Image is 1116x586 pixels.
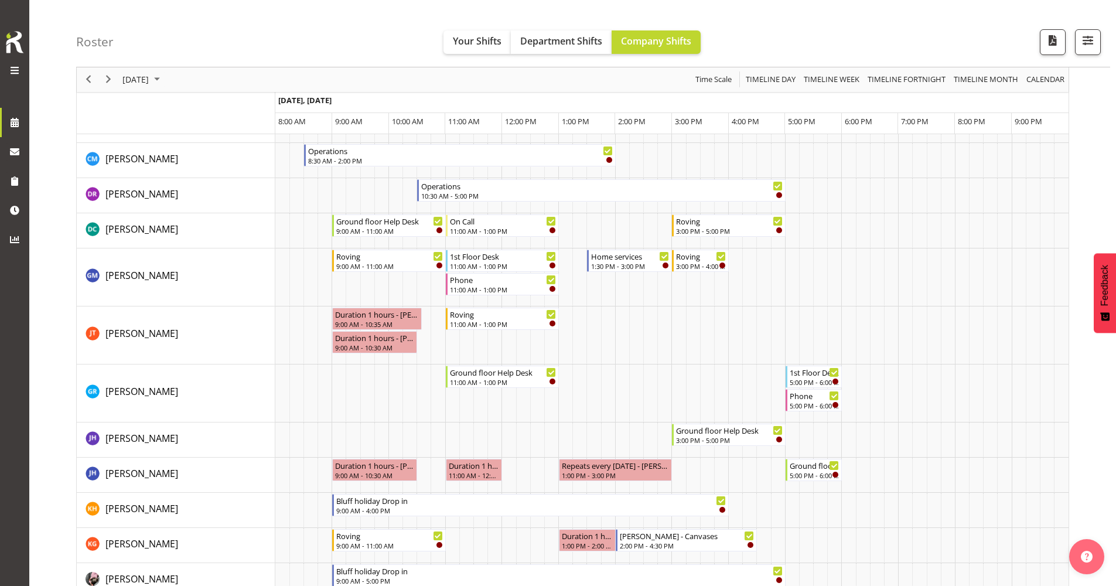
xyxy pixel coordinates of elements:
[958,116,985,127] span: 8:00 PM
[308,145,613,156] div: Operations
[105,326,178,340] a: [PERSON_NAME]
[618,116,646,127] span: 2:00 PM
[786,366,842,388] div: Grace Roscoe-Squires"s event - 1st Floor Desk Begin From Wednesday, September 24, 2025 at 5:00:00...
[101,73,117,87] button: Next
[332,459,417,481] div: Jillian Hunter"s event - Duration 1 hours - Jillian Hunter Begin From Wednesday, September 24, 20...
[336,250,442,262] div: Roving
[1040,29,1066,55] button: Download a PDF of the roster for the current day
[77,364,275,423] td: Grace Roscoe-Squires resource
[676,250,726,262] div: Roving
[105,431,178,445] a: [PERSON_NAME]
[450,250,556,262] div: 1st Floor Desk
[1025,73,1066,87] span: calendar
[77,423,275,458] td: Jill Harpur resource
[505,116,537,127] span: 12:00 PM
[450,274,556,285] div: Phone
[450,215,556,227] div: On Call
[676,424,782,436] div: Ground floor Help Desk
[336,565,783,577] div: Bluff holiday Drop in
[336,576,783,585] div: 9:00 AM - 5:00 PM
[304,144,616,166] div: Cindy Mulrooney"s event - Operations Begin From Wednesday, September 24, 2025 at 8:30:00 AM GMT+1...
[81,73,97,87] button: Previous
[121,73,150,87] span: [DATE]
[845,116,872,127] span: 6:00 PM
[803,73,861,87] span: Timeline Week
[332,250,445,272] div: Gabriel McKay Smith"s event - Roving Begin From Wednesday, September 24, 2025 at 9:00:00 AM GMT+1...
[1025,73,1067,87] button: Month
[278,95,332,105] span: [DATE], [DATE]
[105,537,178,550] span: [PERSON_NAME]
[790,459,839,471] div: Ground floor Help Desk
[448,116,480,127] span: 11:00 AM
[77,178,275,213] td: Debra Robinson resource
[591,250,669,262] div: Home services
[450,226,556,236] div: 11:00 AM - 1:00 PM
[105,467,178,480] span: [PERSON_NAME]
[802,73,862,87] button: Timeline Week
[1075,29,1101,55] button: Filter Shifts
[450,308,556,320] div: Roving
[562,541,613,550] div: 1:00 PM - 2:00 PM
[105,502,178,516] a: [PERSON_NAME]
[620,530,755,541] div: [PERSON_NAME] - Canvases
[786,389,842,411] div: Grace Roscoe-Squires"s event - Phone Begin From Wednesday, September 24, 2025 at 5:00:00 PM GMT+1...
[672,250,729,272] div: Gabriel McKay Smith"s event - Roving Begin From Wednesday, September 24, 2025 at 3:00:00 PM GMT+1...
[105,572,178,586] a: [PERSON_NAME]
[105,327,178,340] span: [PERSON_NAME]
[335,459,414,471] div: Duration 1 hours - [PERSON_NAME]
[866,73,947,87] span: Timeline Fortnight
[449,471,500,480] div: 11:00 AM - 12:00 PM
[336,541,442,550] div: 9:00 AM - 11:00 AM
[77,248,275,306] td: Gabriel McKay Smith resource
[417,179,785,202] div: Debra Robinson"s event - Operations Begin From Wednesday, September 24, 2025 at 10:30:00 AM GMT+1...
[77,528,275,563] td: Katie Greene resource
[105,268,178,282] a: [PERSON_NAME]
[953,73,1019,87] span: Timeline Month
[77,493,275,528] td: Kaela Harley resource
[694,73,733,87] span: Time Scale
[866,73,948,87] button: Fortnight
[332,529,445,551] div: Katie Greene"s event - Roving Begin From Wednesday, September 24, 2025 at 9:00:00 AM GMT+12:00 En...
[278,116,306,127] span: 8:00 AM
[392,116,424,127] span: 10:00 AM
[77,213,275,248] td: Donald Cunningham resource
[105,269,178,282] span: [PERSON_NAME]
[336,495,726,506] div: Bluff holiday Drop in
[1081,551,1093,563] img: help-xxl-2.png
[105,152,178,165] span: [PERSON_NAME]
[446,250,559,272] div: Gabriel McKay Smith"s event - 1st Floor Desk Begin From Wednesday, September 24, 2025 at 11:00:00...
[1094,253,1116,333] button: Feedback - Show survey
[1100,265,1110,306] span: Feedback
[332,494,729,516] div: Kaela Harley"s event - Bluff holiday Drop in Begin From Wednesday, September 24, 2025 at 9:00:00 ...
[105,502,178,515] span: [PERSON_NAME]
[450,366,556,378] div: Ground floor Help Desk
[335,319,419,329] div: 9:00 AM - 10:35 AM
[446,459,503,481] div: Jillian Hunter"s event - Duration 1 hours - Jillian Hunter Begin From Wednesday, September 24, 20...
[612,30,701,54] button: Company Shifts
[562,116,589,127] span: 1:00 PM
[676,435,782,445] div: 3:00 PM - 5:00 PM
[446,273,559,295] div: Gabriel McKay Smith"s event - Phone Begin From Wednesday, September 24, 2025 at 11:00:00 AM GMT+1...
[790,390,839,401] div: Phone
[332,308,422,330] div: Glen Tomlinson"s event - Duration 1 hours - Glen Tomlinson Begin From Wednesday, September 24, 20...
[587,250,672,272] div: Gabriel McKay Smith"s event - Home services Begin From Wednesday, September 24, 2025 at 1:30:00 P...
[105,223,178,236] span: [PERSON_NAME]
[790,366,839,378] div: 1st Floor Desk
[511,30,612,54] button: Department Shifts
[336,530,442,541] div: Roving
[559,459,672,481] div: Jillian Hunter"s event - Repeats every wednesday - Jillian Hunter Begin From Wednesday, September...
[336,226,442,236] div: 9:00 AM - 11:00 AM
[591,261,669,271] div: 1:30 PM - 3:00 PM
[335,343,414,352] div: 9:00 AM - 10:30 AM
[336,215,442,227] div: Ground floor Help Desk
[732,116,759,127] span: 4:00 PM
[562,459,669,471] div: Repeats every [DATE] - [PERSON_NAME]
[332,331,417,353] div: Glen Tomlinson"s event - Duration 1 hours - Glen Tomlinson Begin From Wednesday, September 24, 20...
[562,471,669,480] div: 1:00 PM - 3:00 PM
[105,432,178,445] span: [PERSON_NAME]
[335,332,414,343] div: Duration 1 hours - [PERSON_NAME]
[332,214,445,237] div: Donald Cunningham"s event - Ground floor Help Desk Begin From Wednesday, September 24, 2025 at 9:...
[450,261,556,271] div: 11:00 AM - 1:00 PM
[105,385,178,398] span: [PERSON_NAME]
[105,188,178,200] span: [PERSON_NAME]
